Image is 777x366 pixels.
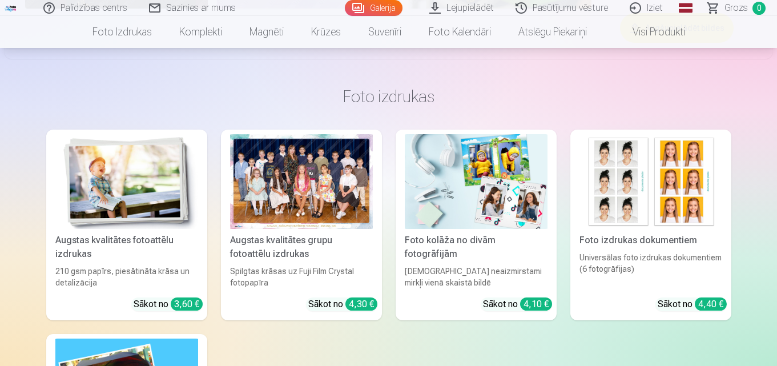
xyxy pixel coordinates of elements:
span: Grozs [724,1,748,15]
a: Foto kolāža no divām fotogrāfijāmFoto kolāža no divām fotogrāfijām[DEMOGRAPHIC_DATA] neaizmirstam... [396,130,557,321]
a: Suvenīri [355,16,415,48]
div: Sākot no [483,297,552,311]
div: Sākot no [134,297,203,311]
div: Foto kolāža no divām fotogrāfijām [400,234,552,261]
h3: Foto izdrukas [55,86,722,107]
div: Universālas foto izdrukas dokumentiem (6 fotogrāfijas) [575,252,727,288]
img: /fa1 [5,5,17,11]
a: Foto izdrukas dokumentiemFoto izdrukas dokumentiemUniversālas foto izdrukas dokumentiem (6 fotogr... [570,130,731,321]
a: Foto kalendāri [415,16,505,48]
div: 3,60 € [171,297,203,311]
div: Sākot no [308,297,377,311]
a: Visi produkti [601,16,699,48]
div: Spilgtas krāsas uz Fuji Film Crystal fotopapīra [226,266,377,288]
a: Augstas kvalitātes fotoattēlu izdrukasAugstas kvalitātes fotoattēlu izdrukas210 gsm papīrs, piesā... [46,130,207,321]
div: 4,30 € [345,297,377,311]
div: [DEMOGRAPHIC_DATA] neaizmirstami mirkļi vienā skaistā bildē [400,266,552,288]
img: Foto kolāža no divām fotogrāfijām [405,134,547,230]
div: 4,10 € [520,297,552,311]
div: Sākot no [658,297,727,311]
a: Augstas kvalitātes grupu fotoattēlu izdrukasSpilgtas krāsas uz Fuji Film Crystal fotopapīraSākot ... [221,130,382,321]
div: Augstas kvalitātes fotoattēlu izdrukas [51,234,203,261]
div: Augstas kvalitātes grupu fotoattēlu izdrukas [226,234,377,261]
a: Krūzes [297,16,355,48]
a: Atslēgu piekariņi [505,16,601,48]
a: Foto izdrukas [79,16,166,48]
div: Foto izdrukas dokumentiem [575,234,727,247]
a: Komplekti [166,16,236,48]
div: 4,40 € [695,297,727,311]
a: Magnēti [236,16,297,48]
img: Foto izdrukas dokumentiem [579,134,722,230]
span: 0 [752,2,766,15]
div: 210 gsm papīrs, piesātināta krāsa un detalizācija [51,266,203,288]
img: Augstas kvalitātes fotoattēlu izdrukas [55,134,198,230]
